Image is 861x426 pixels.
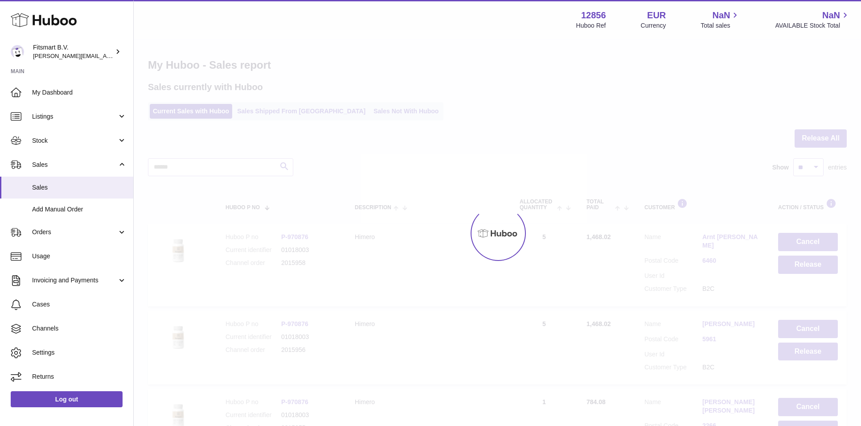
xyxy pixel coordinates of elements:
[32,205,127,214] span: Add Manual Order
[32,88,127,97] span: My Dashboard
[576,21,606,30] div: Huboo Ref
[32,112,117,121] span: Listings
[581,9,606,21] strong: 12856
[32,228,117,236] span: Orders
[32,252,127,261] span: Usage
[32,161,117,169] span: Sales
[701,21,740,30] span: Total sales
[33,52,179,59] span: [PERSON_NAME][EMAIL_ADDRESS][DOMAIN_NAME]
[32,300,127,309] span: Cases
[701,9,740,30] a: NaN Total sales
[775,21,850,30] span: AVAILABLE Stock Total
[712,9,730,21] span: NaN
[11,45,24,58] img: jonathan@leaderoo.com
[647,9,666,21] strong: EUR
[33,43,113,60] div: Fitsmart B.V.
[32,348,127,357] span: Settings
[32,136,117,145] span: Stock
[32,276,117,285] span: Invoicing and Payments
[32,183,127,192] span: Sales
[11,391,123,407] a: Log out
[32,372,127,381] span: Returns
[822,9,840,21] span: NaN
[32,324,127,333] span: Channels
[641,21,666,30] div: Currency
[775,9,850,30] a: NaN AVAILABLE Stock Total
